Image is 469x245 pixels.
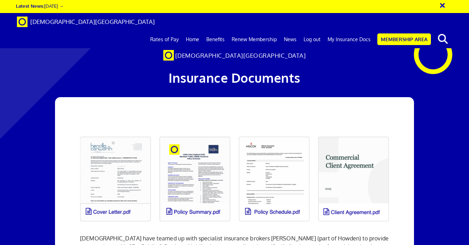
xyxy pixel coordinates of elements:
[203,31,228,48] a: Benefits
[30,18,155,25] span: [DEMOGRAPHIC_DATA][GEOGRAPHIC_DATA]
[175,52,306,59] span: [DEMOGRAPHIC_DATA][GEOGRAPHIC_DATA]
[147,31,182,48] a: Rates of Pay
[432,32,454,46] button: search
[228,31,280,48] a: Renew Membership
[12,13,160,31] a: Brand [DEMOGRAPHIC_DATA][GEOGRAPHIC_DATA]
[169,70,300,86] span: Insurance Documents
[16,3,44,9] strong: Latest News:
[16,3,63,9] a: Latest News:[DATE] →
[280,31,300,48] a: News
[377,33,431,45] a: Membership Area
[324,31,374,48] a: My Insurance Docs
[300,31,324,48] a: Log out
[182,31,203,48] a: Home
